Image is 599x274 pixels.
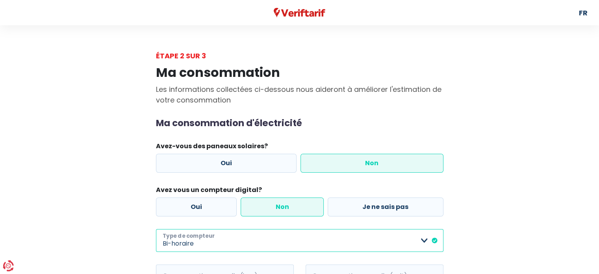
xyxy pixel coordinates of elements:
label: Non [241,198,324,216]
label: Oui [156,198,237,216]
h2: Ma consommation d'électricité [156,118,443,129]
label: Je ne sais pas [328,198,443,216]
label: Non [300,154,443,173]
p: Les informations collectées ci-dessous nous aideront à améliorer l'estimation de votre consommation [156,84,443,105]
legend: Avez-vous des paneaux solaires? [156,142,443,154]
h1: Ma consommation [156,65,443,80]
legend: Avez vous un compteur digital? [156,185,443,198]
div: Étape 2 sur 3 [156,50,443,61]
img: Veriftarif logo [274,8,325,18]
label: Oui [156,154,297,173]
